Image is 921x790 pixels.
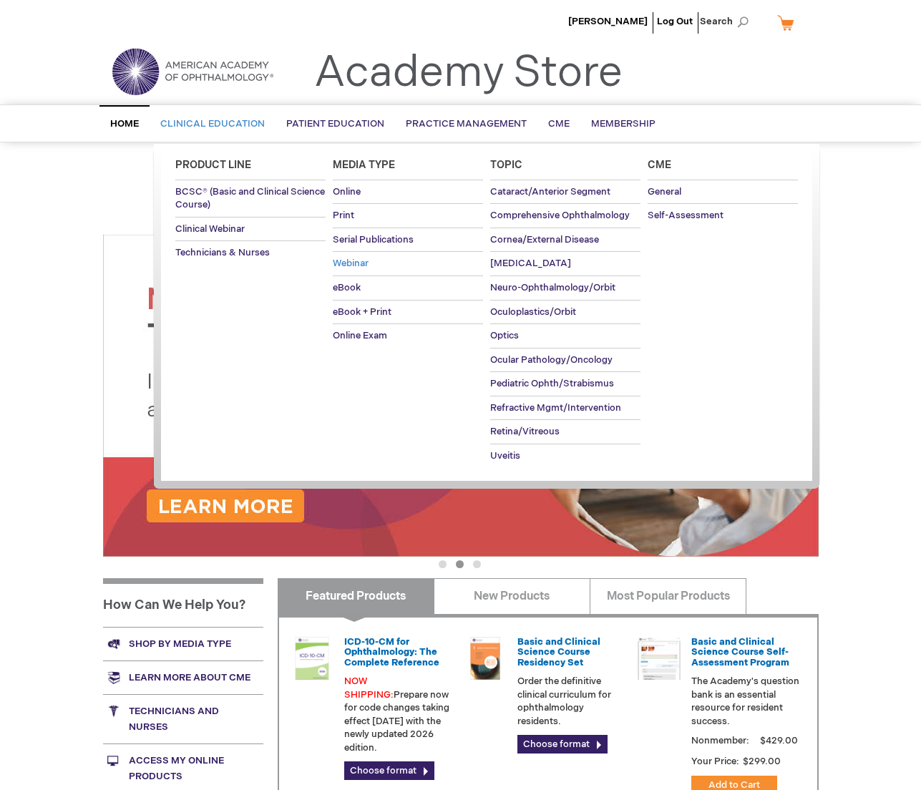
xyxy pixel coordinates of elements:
span: Cme [648,159,671,171]
a: ICD-10-CM for Ophthalmology: The Complete Reference [344,636,439,668]
button: 1 of 3 [439,560,447,568]
a: Technicians and nurses [103,694,263,743]
p: The Academy's question bank is an essential resource for resident success. [691,675,800,728]
span: Pediatric Ophth/Strabismus [490,378,614,389]
a: New Products [434,578,590,614]
span: Technicians & Nurses [175,247,270,258]
span: BCSC® (Basic and Clinical Science Course) [175,186,325,211]
font: NOW SHIPPING: [344,676,394,701]
p: Order the definitive clinical curriculum for ophthalmology residents. [517,675,626,728]
span: Ocular Pathology/Oncology [490,354,613,366]
span: Media Type [333,159,395,171]
p: Prepare now for code changes taking effect [DATE] with the newly updated 2026 edition. [344,675,453,754]
span: Neuro-Ophthalmology/Orbit [490,282,615,293]
span: [MEDICAL_DATA] [490,258,571,269]
img: bcscself_20.jpg [638,637,681,680]
span: Cornea/External Disease [490,234,599,245]
span: Oculoplastics/Orbit [490,306,576,318]
span: Cataract/Anterior Segment [490,186,610,197]
img: 0120008u_42.png [291,637,333,680]
span: General [648,186,681,197]
span: Serial Publications [333,234,414,245]
button: 2 of 3 [456,560,464,568]
span: Practice Management [406,118,527,130]
span: Home [110,118,139,130]
span: Patient Education [286,118,384,130]
span: $299.00 [741,756,783,767]
span: Search [700,7,754,36]
a: Basic and Clinical Science Course Residency Set [517,636,600,668]
span: eBook + Print [333,306,391,318]
a: Academy Store [314,47,623,99]
span: eBook [333,282,361,293]
span: CME [548,118,570,130]
h1: How Can We Help You? [103,578,263,627]
span: Webinar [333,258,369,269]
span: $429.00 [758,735,800,746]
span: Self-Assessment [648,210,723,221]
a: Choose format [344,761,434,780]
span: Uveitis [490,450,520,462]
a: Basic and Clinical Science Course Self-Assessment Program [691,636,789,668]
span: Membership [591,118,656,130]
span: Print [333,210,354,221]
span: Comprehensive Ophthalmology [490,210,630,221]
span: Product Line [175,159,251,171]
a: Learn more about CME [103,660,263,694]
span: Clinical Webinar [175,223,245,235]
strong: Your Price: [691,756,739,767]
button: 3 of 3 [473,560,481,568]
span: Topic [490,159,522,171]
a: [PERSON_NAME] [568,16,648,27]
span: Online Exam [333,330,387,341]
a: Shop by media type [103,627,263,660]
a: Log Out [657,16,693,27]
a: Choose format [517,735,608,754]
span: Optics [490,330,519,341]
a: Most Popular Products [590,578,746,614]
a: Featured Products [278,578,434,614]
span: Retina/Vitreous [490,426,560,437]
strong: Nonmember: [691,732,749,750]
span: Clinical Education [160,118,265,130]
span: Online [333,186,361,197]
span: Refractive Mgmt/Intervention [490,402,621,414]
img: 02850963u_47.png [464,637,507,680]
